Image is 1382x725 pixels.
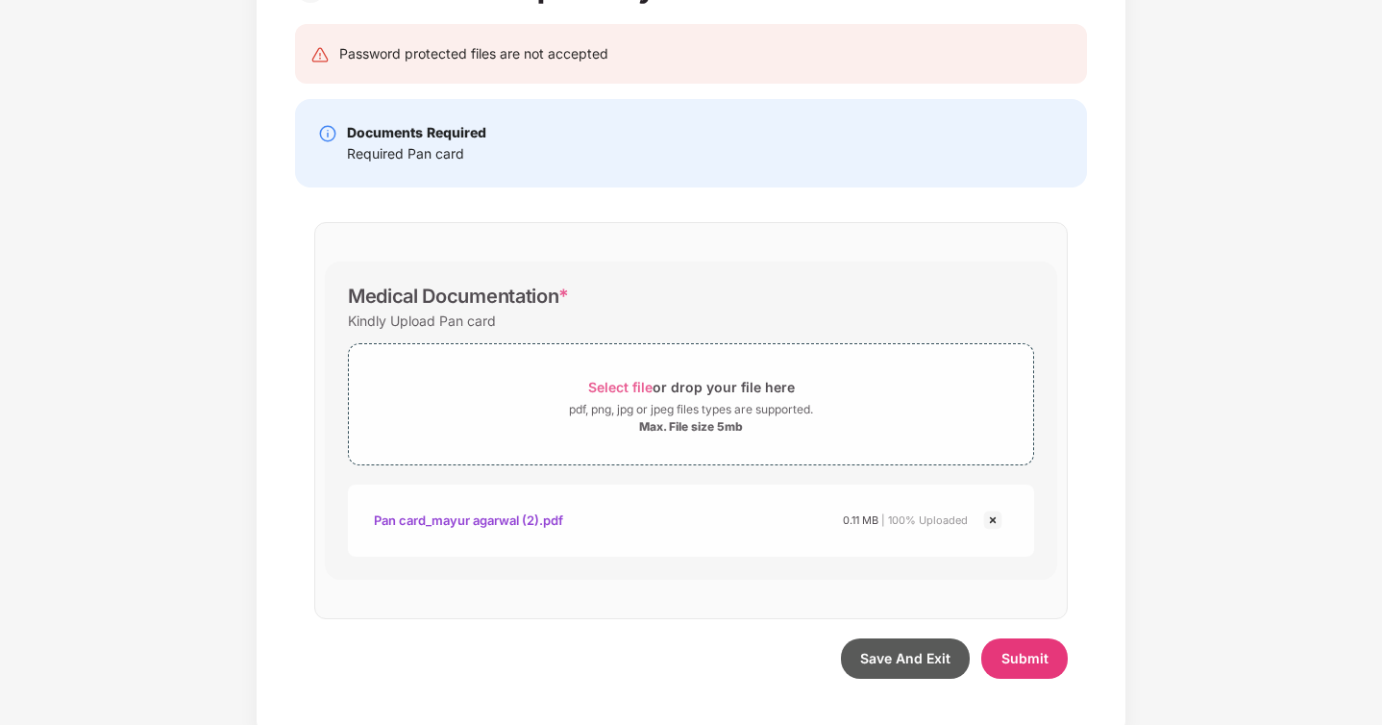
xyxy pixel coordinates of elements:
b: Documents Required [347,124,486,140]
span: Select file [588,379,653,395]
div: Kindly Upload Pan card [348,308,496,334]
img: svg+xml;base64,PHN2ZyB4bWxucz0iaHR0cDovL3d3dy53My5vcmcvMjAwMC9zdmciIHdpZHRoPSIyNCIgaGVpZ2h0PSIyNC... [310,45,330,64]
div: Required Pan card [347,143,486,164]
img: svg+xml;base64,PHN2ZyBpZD0iSW5mby0yMHgyMCIgeG1sbnM9Imh0dHA6Ly93d3cudzMub3JnLzIwMDAvc3ZnIiB3aWR0aD... [318,124,337,143]
img: svg+xml;base64,PHN2ZyBpZD0iQ3Jvc3MtMjR4MjQiIHhtbG5zPSJodHRwOi8vd3d3LnczLm9yZy8yMDAwL3N2ZyIgd2lkdG... [981,509,1004,532]
button: Submit [981,638,1068,679]
div: Password protected files are not accepted [339,43,608,64]
span: | 100% Uploaded [881,513,968,527]
div: or drop your file here [588,374,795,400]
div: pdf, png, jpg or jpeg files types are supported. [569,400,813,419]
span: Submit [1001,650,1049,666]
span: Select fileor drop your file herepdf, png, jpg or jpeg files types are supported.Max. File size 5mb [349,359,1033,450]
div: Medical Documentation [348,285,569,308]
button: Save And Exit [841,638,970,679]
div: Pan card_mayur agarwal (2).pdf [374,504,563,537]
div: Max. File size 5mb [639,419,743,435]
span: 0.11 MB [843,513,878,527]
span: Save And Exit [860,650,950,666]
